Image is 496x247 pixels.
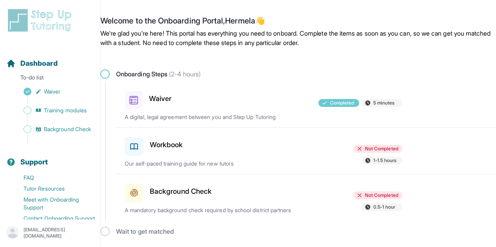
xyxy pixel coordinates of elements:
[24,227,94,239] p: [EMAIL_ADDRESS][DOMAIN_NAME]
[3,74,97,85] p: To-do list
[150,186,212,197] h3: Background Check
[20,58,58,69] span: Dashboard
[115,128,496,174] a: WorkbookNot Completed1-1.5 hoursOur self-paced training guide for new tutors
[373,157,397,164] span: 1-1.5 hours
[6,86,100,97] a: Waiver
[365,146,398,152] span: Not Completed
[6,183,100,194] a: Tutor Resources
[330,100,354,106] span: Completed
[6,105,100,116] a: Training modules
[6,213,100,224] a: Contact Onboarding Support
[373,204,396,210] span: 0.5-1 hour
[125,160,305,168] p: Our self-paced training guide for new tutors
[365,192,398,198] span: Not Completed
[3,45,97,72] button: Dashboard
[115,82,496,127] a: WaiverCompleted5 minutesA digital, legal agreement between you and Step Up Tutoring
[6,172,100,183] a: FAQ
[20,157,48,168] span: Support
[44,106,87,114] span: Training modules
[115,174,496,220] a: Background CheckNot Completed0.5-1 hourA mandatory background check required by school district p...
[3,144,97,171] button: Support
[116,69,201,79] span: Onboarding Steps
[150,139,183,150] h3: Workbook
[167,70,201,78] span: (2-4 hours)
[44,125,91,133] span: Background Check
[6,58,58,69] a: Dashboard
[6,194,100,213] a: Meet with Onboarding Support
[100,16,496,29] h2: Welcome to the Onboarding Portal, Hermela 👋
[149,93,171,104] h3: Waiver
[6,8,76,33] img: logo
[125,113,305,121] p: A digital, legal agreement between you and Step Up Tutoring
[373,100,395,106] span: 5 minutes
[6,226,94,240] button: [EMAIL_ADDRESS][DOMAIN_NAME]
[6,124,100,135] a: Background Check
[44,88,60,96] span: Waiver
[100,29,496,47] p: We're glad you're here! This portal has everything you need to onboard. Complete the items as soo...
[125,206,305,214] p: A mandatory background check required by school district partners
